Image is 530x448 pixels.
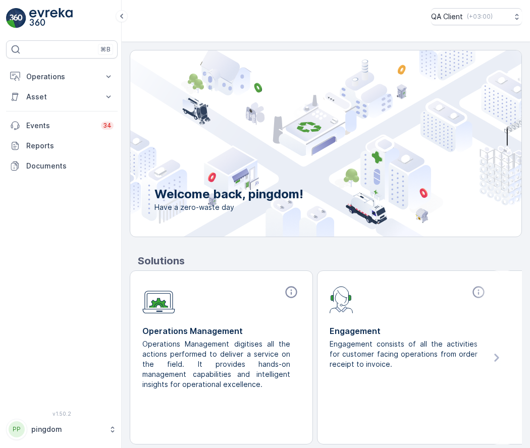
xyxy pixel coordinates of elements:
img: city illustration [85,50,521,237]
p: Operations Management digitises all the actions performed to deliver a service on the field. It p... [142,339,292,389]
div: PP [9,421,25,437]
p: Reports [26,141,114,151]
button: Operations [6,67,118,87]
a: Events34 [6,116,118,136]
p: Asset [26,92,97,102]
p: ⌘B [100,45,111,53]
p: Welcome back, pingdom! [154,186,303,202]
p: Events [26,121,95,131]
span: v 1.50.2 [6,411,118,417]
button: QA Client(+03:00) [431,8,522,25]
p: 34 [103,122,112,130]
button: Asset [6,87,118,107]
p: ( +03:00 ) [467,13,493,21]
img: module-icon [330,285,353,313]
span: Have a zero-waste day [154,202,303,212]
a: Reports [6,136,118,156]
p: pingdom [31,424,103,434]
img: logo_light-DOdMpM7g.png [29,8,73,28]
button: PPpingdom [6,419,118,440]
p: Solutions [138,253,522,268]
a: Documents [6,156,118,176]
p: QA Client [431,12,463,22]
img: logo [6,8,26,28]
p: Engagement consists of all the activities for customer facing operations from order receipt to in... [330,339,480,369]
p: Operations Management [142,325,300,337]
p: Engagement [330,325,488,337]
img: module-icon [142,285,175,314]
p: Operations [26,72,97,82]
p: Documents [26,161,114,171]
